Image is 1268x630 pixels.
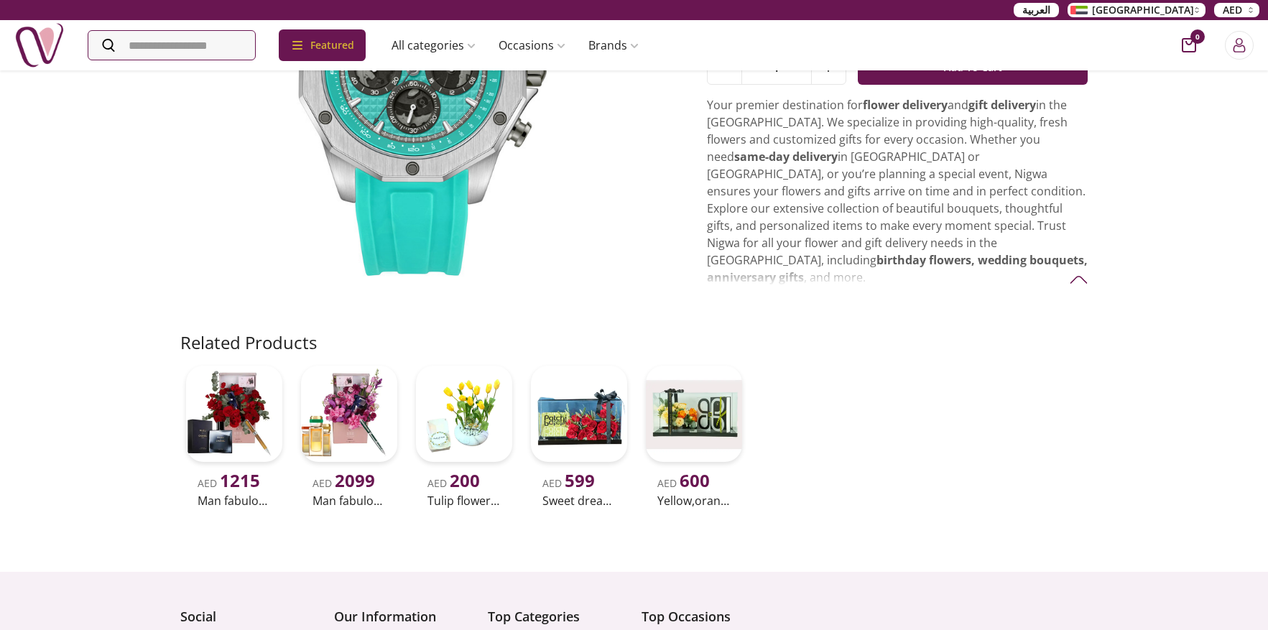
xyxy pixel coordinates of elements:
img: arrow [1070,271,1088,289]
span: AED [313,476,375,490]
button: Login [1225,31,1254,60]
h2: Sweet dream bundle [542,492,616,509]
h2: Tulip flowers and cake [427,492,501,509]
img: Nigwa-uae-gifts [14,20,65,70]
h2: Man fabulous gift 37 [313,492,386,509]
span: 600 [680,468,710,492]
span: [GEOGRAPHIC_DATA] [1092,3,1194,17]
button: cart-button [1182,38,1196,52]
strong: same-day delivery [734,149,838,165]
span: AED [427,476,480,490]
button: AED [1214,3,1259,17]
h4: Social [180,606,320,626]
h4: Top Occasions [642,606,781,626]
a: uae-gifts-Yellow,Orange Roses-Chocolate BundleAED 600Yellow,orange roses-chocolate bundle [640,360,748,512]
input: Search [88,31,255,60]
button: [GEOGRAPHIC_DATA] [1068,3,1205,17]
span: AED [657,476,710,490]
img: uae-gifts-Man fabulous gift 34 [186,366,282,462]
a: Brands [577,31,650,60]
h4: Our Information [334,606,473,626]
strong: gift delivery [968,97,1036,113]
a: uae-gifts-Man fabulous gift 37AED 2099Man fabulous gift 37 [295,360,403,512]
h2: Related Products [180,331,317,354]
img: uae-gifts-Sweet Dream Bundle [531,366,627,462]
a: uae-gifts-Man fabulous gift 34AED 1215Man fabulous gift 34 [180,360,288,512]
p: Your premier destination for and in the [GEOGRAPHIC_DATA]. We specialize in providing high-qualit... [707,96,1088,286]
img: uae-gifts-Tulip flowers and cake [416,366,512,462]
span: 0 [1190,29,1205,44]
span: 1215 [220,468,260,492]
span: 599 [565,468,595,492]
a: uae-gifts-Sweet Dream BundleAED 599Sweet dream bundle [525,360,633,512]
h2: Man fabulous gift 34 [198,492,271,509]
span: AED [198,476,260,490]
span: AED [542,476,595,490]
span: AED [1223,3,1242,17]
h4: Top Categories [488,606,627,626]
img: uae-gifts-Yellow,Orange Roses-Chocolate Bundle [646,366,742,462]
h2: Yellow,orange roses-chocolate bundle [657,492,731,509]
div: Featured [279,29,366,61]
span: 2099 [335,468,375,492]
strong: flower delivery [863,97,948,113]
strong: birthday flowers, wedding bouquets, anniversary gifts [707,252,1088,285]
img: uae-gifts-Man fabulous gift 37 [301,366,397,462]
span: العربية [1022,3,1050,17]
span: 200 [450,468,480,492]
a: uae-gifts-Tulip flowers and cakeAED 200Tulip flowers and cake [410,360,518,512]
img: Arabic_dztd3n.png [1070,6,1088,14]
a: All categories [380,31,487,60]
a: Occasions [487,31,577,60]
